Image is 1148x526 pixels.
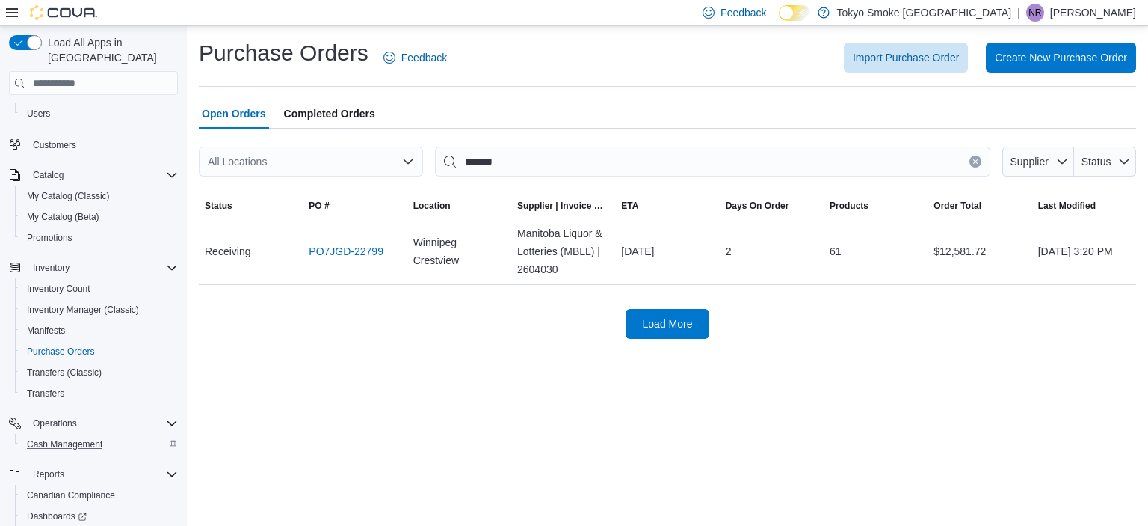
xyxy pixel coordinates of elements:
span: Reports [27,465,178,483]
span: 61 [830,242,842,260]
span: ETA [621,200,638,212]
a: Manifests [21,322,71,340]
a: My Catalog (Classic) [21,187,116,205]
a: Promotions [21,229,78,247]
button: Cash Management [15,434,184,455]
button: Catalog [3,165,184,186]
span: Dashboards [21,507,178,525]
div: Nicole Rusnak [1026,4,1044,22]
span: Inventory [33,262,70,274]
button: Order Total [928,194,1031,218]
span: Receiving [205,242,250,260]
button: Operations [3,413,184,434]
a: Feedback [377,43,453,73]
span: Inventory Count [27,283,90,295]
span: Customers [33,139,76,151]
button: Users [15,103,184,124]
button: Import Purchase Order [844,43,968,73]
button: Load More [626,309,709,339]
span: Dark Mode [779,21,780,22]
span: Operations [33,418,77,429]
span: Users [27,108,50,120]
span: My Catalog (Classic) [21,187,178,205]
span: Manifests [21,322,178,340]
span: Cash Management [27,438,102,450]
button: Supplier [1002,147,1074,177]
button: Create New Purchase Order [986,43,1136,73]
span: Status [1081,156,1111,168]
div: Location [413,200,451,212]
h1: Purchase Orders [199,38,368,68]
button: Days On Order [720,194,824,218]
button: Manifests [15,320,184,341]
span: Purchase Orders [27,346,95,358]
button: Inventory [27,259,75,277]
button: Inventory [3,257,184,278]
span: Status [205,200,232,212]
span: Inventory Manager (Classic) [21,301,178,319]
button: Clear input [969,156,981,168]
p: Tokyo Smoke [GEOGRAPHIC_DATA] [837,4,1012,22]
span: NR [1028,4,1041,22]
a: Users [21,105,56,123]
a: Transfers [21,385,70,403]
span: Dashboards [27,510,87,522]
button: Inventory Count [15,278,184,299]
span: PO # [309,200,329,212]
button: Inventory Manager (Classic) [15,299,184,320]
button: Catalog [27,166,70,184]
div: [DATE] 3:20 PM [1032,236,1136,266]
span: Catalog [27,166,178,184]
span: Catalog [33,169,64,181]
span: Feedback [401,50,447,65]
input: Dark Mode [779,5,810,21]
p: | [1017,4,1020,22]
span: Canadian Compliance [21,486,178,504]
span: Inventory Count [21,280,178,298]
button: ETA [615,194,719,218]
span: Products [830,200,868,212]
button: Location [407,194,511,218]
button: Supplier | Invoice Number [511,194,615,218]
button: Status [199,194,303,218]
span: Customers [27,135,178,153]
span: 2 [726,242,732,260]
button: Open list of options [402,156,414,168]
div: Manitoba Liquor & Lotteries (MBLL) | 2604030 [511,218,615,284]
a: Dashboards [21,507,93,525]
span: Transfers (Classic) [27,367,102,379]
a: My Catalog (Beta) [21,208,105,226]
span: Users [21,105,178,123]
span: Operations [27,415,178,432]
button: Products [824,194,928,218]
span: My Catalog (Beta) [27,211,99,223]
span: Supplier | Invoice Number [517,200,609,212]
span: Create New Purchase Order [995,50,1127,65]
span: Manifests [27,325,65,337]
img: Cova [30,5,97,20]
button: Operations [27,415,83,432]
button: Last Modified [1032,194,1136,218]
a: Purchase Orders [21,343,101,361]
button: Status [1074,147,1136,177]
p: [PERSON_NAME] [1050,4,1136,22]
button: My Catalog (Beta) [15,207,184,227]
span: Winnipeg Crestview [413,233,505,269]
a: Inventory Count [21,280,96,298]
a: Customers [27,136,82,154]
button: Purchase Orders [15,341,184,362]
span: Canadian Compliance [27,489,115,501]
span: Transfers [21,385,178,403]
button: PO # [303,194,407,218]
span: My Catalog (Classic) [27,190,110,202]
span: Cash Management [21,435,178,453]
button: Transfers (Classic) [15,362,184,383]
a: PO7JGD-22799 [309,242,383,260]
div: [DATE] [615,236,719,266]
button: My Catalog (Classic) [15,186,184,207]
span: Import Purchase Order [853,50,959,65]
span: Promotions [21,229,178,247]
div: $12,581.72 [928,236,1031,266]
button: Canadian Compliance [15,485,184,506]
